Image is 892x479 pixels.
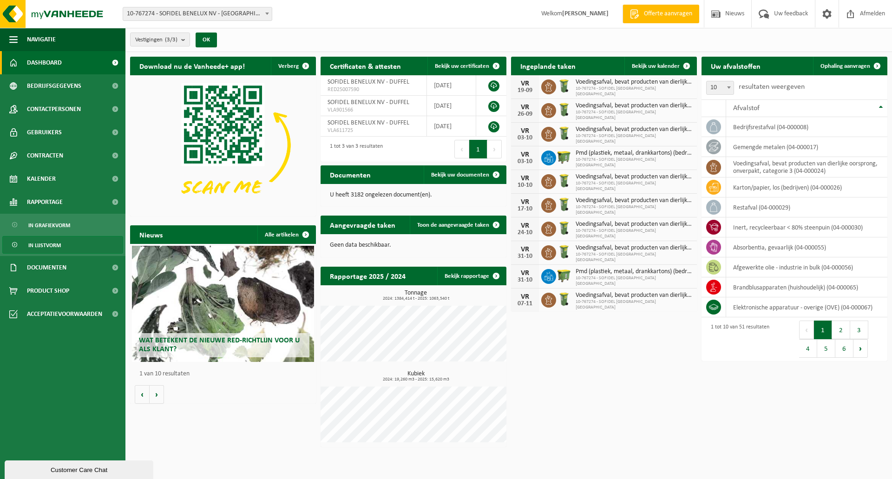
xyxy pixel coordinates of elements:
[328,99,409,106] span: SOFIDEL BENELUX NV - DUFFEL
[726,117,887,137] td: bedrijfsrestafval (04-000008)
[27,121,62,144] span: Gebruikers
[853,339,868,358] button: Next
[271,57,315,75] button: Verberg
[257,225,315,244] a: Alle artikelen
[435,63,489,69] span: Bekijk uw certificaten
[726,297,887,317] td: elektronische apparatuur - overige (OVE) (04-000067)
[130,57,254,75] h2: Download nu de Vanheede+ app!
[321,216,405,234] h2: Aangevraagde taken
[410,216,505,234] a: Toon de aangevraagde taken
[2,216,123,234] a: In grafiekvorm
[726,177,887,197] td: karton/papier, los (bedrijven) (04-000026)
[576,86,692,97] span: 10-767274 - SOFIDEL [GEOGRAPHIC_DATA] [GEOGRAPHIC_DATA]
[562,10,609,17] strong: [PERSON_NAME]
[325,377,506,382] span: 2024: 19,260 m3 - 2025: 15,620 m3
[556,291,572,307] img: WB-0140-HPE-GN-50
[623,5,699,23] a: Offerte aanvragen
[516,182,534,189] div: 10-10
[28,236,61,254] span: In lijstvorm
[733,105,760,112] span: Afvalstof
[516,111,534,118] div: 26-09
[624,57,696,75] a: Bekijk uw kalender
[27,51,62,74] span: Dashboard
[325,139,383,159] div: 1 tot 3 van 3 resultaten
[813,57,886,75] a: Ophaling aanvragen
[799,321,814,339] button: Previous
[576,252,692,263] span: 10-767274 - SOFIDEL [GEOGRAPHIC_DATA] [GEOGRAPHIC_DATA]
[706,320,769,359] div: 1 tot 10 van 51 resultaten
[702,57,770,75] h2: Uw afvalstoffen
[576,133,692,144] span: 10-767274 - SOFIDEL [GEOGRAPHIC_DATA] [GEOGRAPHIC_DATA]
[820,63,870,69] span: Ophaling aanvragen
[487,140,502,158] button: Next
[850,321,868,339] button: 3
[556,173,572,189] img: WB-0140-HPE-GN-50
[427,116,476,137] td: [DATE]
[27,302,102,326] span: Acceptatievoorwaarden
[516,206,534,212] div: 17-10
[516,277,534,283] div: 31-10
[27,190,63,214] span: Rapportage
[556,78,572,94] img: WB-0140-HPE-GN-50
[726,257,887,277] td: afgewerkte olie - industrie in bulk (04-000056)
[516,293,534,301] div: VR
[139,371,311,377] p: 1 van 10 resultaten
[576,150,692,157] span: Pmd (plastiek, metaal, drankkartons) (bedrijven)
[139,337,300,353] span: Wat betekent de nieuwe RED-richtlijn voor u als klant?
[328,79,409,85] span: SOFIDEL BENELUX NV - DUFFEL
[135,33,177,47] span: Vestigingen
[27,256,66,279] span: Documenten
[576,292,692,299] span: Voedingsafval, bevat producten van dierlijke oorsprong, onverpakt, categorie 3
[516,104,534,111] div: VR
[726,277,887,297] td: brandblusapparaten (huishoudelijk) (04-000065)
[516,80,534,87] div: VR
[576,79,692,86] span: Voedingsafval, bevat producten van dierlijke oorsprong, onverpakt, categorie 3
[726,237,887,257] td: absorbentia, gevaarlijk (04-000055)
[165,37,177,43] count: (3/3)
[328,106,420,114] span: VLA901566
[835,339,853,358] button: 6
[424,165,505,184] a: Bekijk uw documenten
[123,7,272,21] span: 10-767274 - SOFIDEL BENELUX NV - DUFFEL
[516,230,534,236] div: 24-10
[321,57,410,75] h2: Certificaten & attesten
[417,222,489,228] span: Toon de aangevraagde taken
[516,253,534,260] div: 31-10
[642,9,695,19] span: Offerte aanvragen
[130,33,190,46] button: Vestigingen(3/3)
[27,74,81,98] span: Bedrijfsgegevens
[516,198,534,206] div: VR
[726,157,887,177] td: voedingsafval, bevat producten van dierlijke oorsprong, onverpakt, categorie 3 (04-000024)
[576,204,692,216] span: 10-767274 - SOFIDEL [GEOGRAPHIC_DATA] [GEOGRAPHIC_DATA]
[27,98,81,121] span: Contactpersonen
[330,192,497,198] p: U heeft 3182 ongelezen document(en).
[726,137,887,157] td: gemengde metalen (04-000017)
[321,165,380,184] h2: Documenten
[576,110,692,121] span: 10-767274 - SOFIDEL [GEOGRAPHIC_DATA] [GEOGRAPHIC_DATA]
[321,267,415,285] h2: Rapportage 2025 / 2024
[726,197,887,217] td: restafval (04-000029)
[726,217,887,237] td: inert, recycleerbaar < 80% steenpuin (04-000030)
[123,7,272,20] span: 10-767274 - SOFIDEL BENELUX NV - DUFFEL
[576,197,692,204] span: Voedingsafval, bevat producten van dierlijke oorsprong, onverpakt, categorie 3
[130,225,172,243] h2: Nieuws
[817,339,835,358] button: 5
[576,221,692,228] span: Voedingsafval, bevat producten van dierlijke oorsprong, onverpakt, categorie 3
[516,158,534,165] div: 03-10
[325,296,506,301] span: 2024: 1384,414 t - 2025: 1063,540 t
[427,96,476,116] td: [DATE]
[27,28,56,51] span: Navigatie
[576,181,692,192] span: 10-767274 - SOFIDEL [GEOGRAPHIC_DATA] [GEOGRAPHIC_DATA]
[516,246,534,253] div: VR
[576,276,692,287] span: 10-767274 - SOFIDEL [GEOGRAPHIC_DATA] [GEOGRAPHIC_DATA]
[516,127,534,135] div: VR
[799,339,817,358] button: 4
[511,57,585,75] h2: Ingeplande taken
[28,217,70,234] span: In grafiekvorm
[556,102,572,118] img: WB-0140-HPE-GN-50
[706,81,734,95] span: 10
[437,267,505,285] a: Bekijk rapportage
[576,228,692,239] span: 10-767274 - SOFIDEL [GEOGRAPHIC_DATA] [GEOGRAPHIC_DATA]
[576,268,692,276] span: Pmd (plastiek, metaal, drankkartons) (bedrijven)
[707,81,734,94] span: 10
